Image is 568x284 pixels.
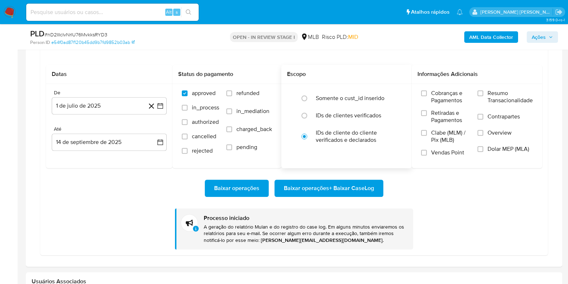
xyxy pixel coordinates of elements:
button: AML Data Collector [464,31,518,43]
span: 3.159.0-rc-1 [546,17,564,23]
button: Ações [527,31,558,43]
b: Person ID [30,39,50,46]
span: Risco PLD: [322,33,358,41]
p: danilo.toledo@mercadolivre.com [480,9,553,15]
span: Alt [166,9,172,15]
span: Ações [532,31,546,43]
span: MID [348,33,358,41]
span: Atalhos rápidos [411,8,449,16]
a: e54f0ad87f120b45dd9b7fd9852b03ab [51,39,135,46]
b: AML Data Collector [469,31,513,43]
span: s [176,9,178,15]
div: MLB [301,33,319,41]
input: Pesquise usuários ou casos... [26,8,199,17]
a: Sair [555,8,563,16]
b: PLD [30,28,45,39]
p: OPEN - IN REVIEW STAGE I [230,32,298,42]
button: search-icon [181,7,196,17]
a: Notificações [457,9,463,15]
span: # nD2IIIcIvNrlU76MvkksRYD3 [45,31,107,38]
